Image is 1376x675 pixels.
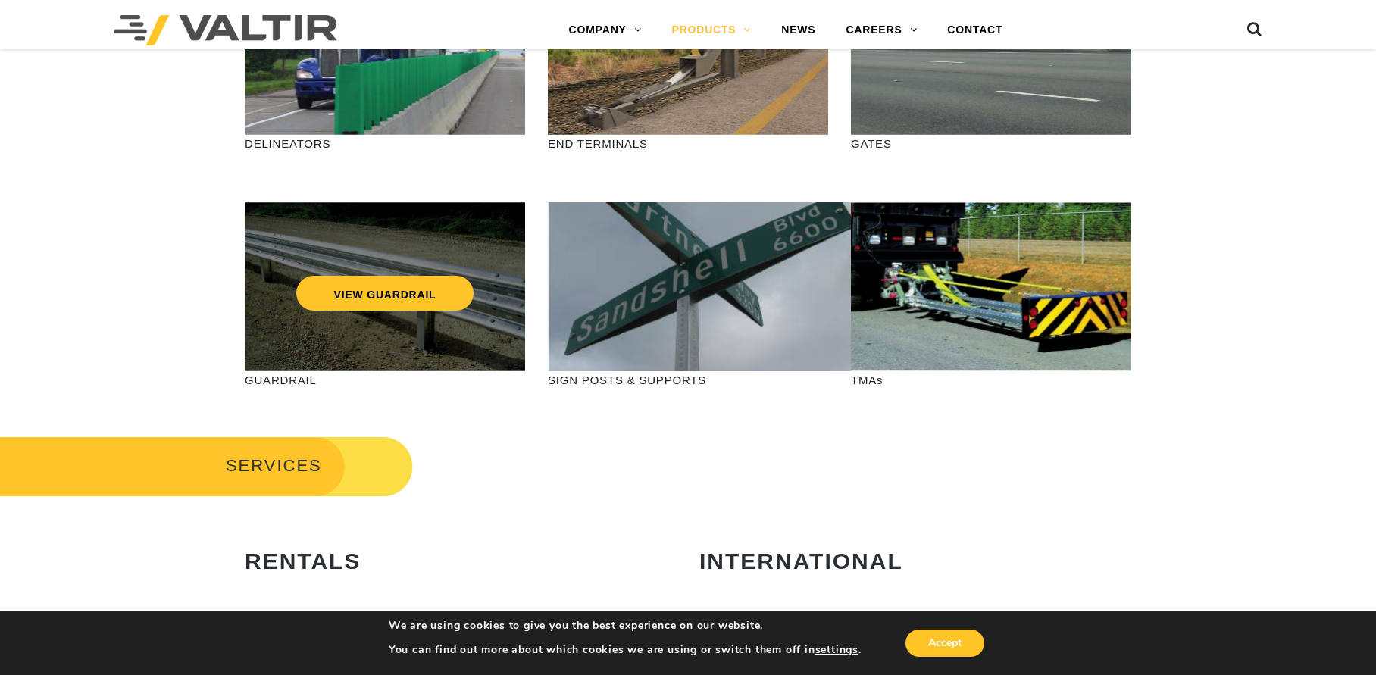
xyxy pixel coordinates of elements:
[766,15,830,45] a: NEWS
[296,276,474,311] a: VIEW GUARDRAIL
[548,135,828,152] p: END TERMINALS
[932,15,1018,45] a: CONTACT
[389,619,862,633] p: We are using cookies to give you the best experience on our website.
[548,371,828,389] p: SIGN POSTS & SUPPORTS
[389,643,862,657] p: You can find out more about which cookies we are using or switch them off in .
[245,548,361,573] strong: RENTALS
[245,135,525,152] p: DELINEATORS
[905,630,984,657] button: Accept
[830,15,932,45] a: CAREERS
[657,15,767,45] a: PRODUCTS
[245,371,525,389] p: GUARDRAIL
[851,135,1131,152] p: GATES
[815,643,858,657] button: settings
[851,371,1131,389] p: TMAs
[554,15,657,45] a: COMPANY
[699,548,903,573] strong: INTERNATIONAL
[114,15,337,45] img: Valtir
